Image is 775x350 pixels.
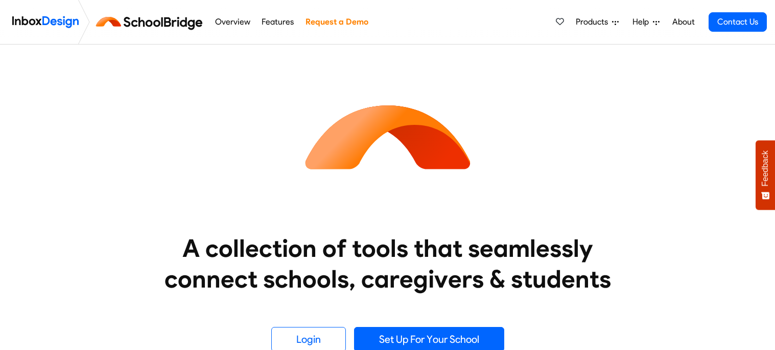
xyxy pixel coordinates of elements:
[296,45,480,229] img: icon_schoolbridge.svg
[145,233,630,294] heading: A collection of tools that seamlessly connect schools, caregivers & students
[628,12,664,32] a: Help
[632,16,653,28] span: Help
[302,12,371,32] a: Request a Demo
[669,12,697,32] a: About
[212,12,253,32] a: Overview
[576,16,612,28] span: Products
[756,140,775,210] button: Feedback - Show survey
[259,12,297,32] a: Features
[94,10,209,34] img: schoolbridge logo
[761,150,770,186] span: Feedback
[572,12,623,32] a: Products
[709,12,767,32] a: Contact Us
